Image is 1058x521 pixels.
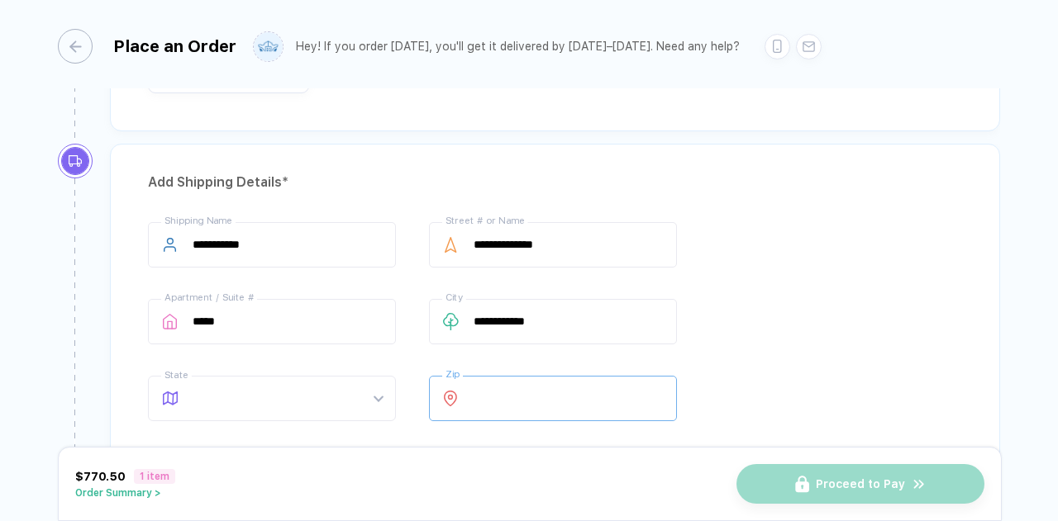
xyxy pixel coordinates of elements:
div: Add Shipping Details [148,169,962,196]
div: Hey! If you order [DATE], you'll get it delivered by [DATE]–[DATE]. Need any help? [296,40,740,54]
div: Place an Order [113,36,236,56]
button: Order Summary > [75,487,175,499]
img: user profile [254,32,283,61]
span: 1 item [134,469,175,484]
span: $770.50 [75,470,126,483]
